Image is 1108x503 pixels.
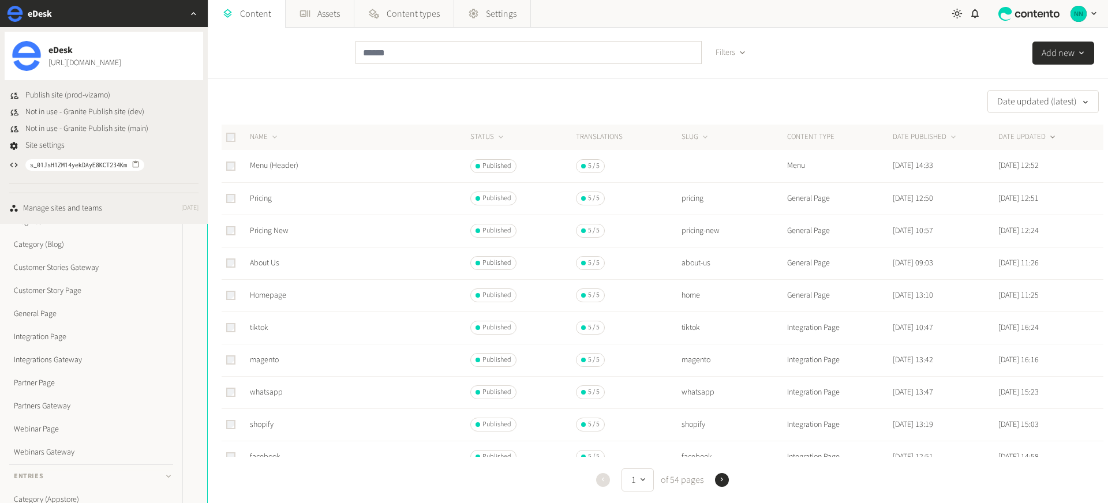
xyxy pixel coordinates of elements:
[14,471,43,482] span: Entries
[998,290,1039,301] time: [DATE] 11:25
[486,7,516,21] span: Settings
[250,290,286,301] a: Homepage
[9,140,65,152] a: Site settings
[787,150,892,182] td: Menu
[893,354,933,366] time: [DATE] 13:42
[1032,42,1094,65] button: Add new
[588,290,600,301] span: 5 / 5
[482,355,511,365] span: Published
[9,123,148,135] button: Not in use - Granite Publish site (main)
[7,6,23,22] img: eDesk
[588,322,600,333] span: 5 / 5
[681,311,787,344] td: tiktok
[482,226,511,236] span: Published
[25,106,144,118] span: Not in use - Granite Publish site (dev)
[482,258,511,268] span: Published
[9,325,173,348] a: Integration Page
[998,451,1039,463] time: [DATE] 14:58
[716,47,735,59] span: Filters
[9,395,173,418] a: Partners Gateway
[9,418,173,441] a: Webinar Page
[12,41,42,71] img: eDesk
[998,193,1039,204] time: [DATE] 12:51
[482,387,511,397] span: Published
[48,57,121,69] a: [URL][DOMAIN_NAME]
[25,123,148,135] span: Not in use - Granite Publish site (main)
[9,302,173,325] a: General Page
[482,290,511,301] span: Published
[250,354,279,366] a: magento
[622,468,654,491] button: 1
[998,225,1039,237] time: [DATE] 12:24
[658,473,703,487] span: of 54 pages
[893,322,933,333] time: [DATE] 10:47
[250,193,272,204] a: Pricing
[250,386,283,398] a: whatsapp
[998,322,1039,333] time: [DATE] 16:24
[681,247,787,279] td: about-us
[681,441,787,473] td: facebook
[682,132,710,143] button: SLUG
[9,279,173,302] a: Customer Story Page
[9,371,173,395] a: Partner Page
[250,225,289,237] a: Pricing New
[25,140,65,152] span: Site settings
[482,161,511,171] span: Published
[681,215,787,247] td: pricing-new
[987,90,1099,113] button: Date updated (latest)
[250,322,268,333] a: tiktok
[1070,6,1087,22] img: Nikola Nikolov
[893,132,958,143] button: DATE PUBLISHED
[25,89,110,102] span: Publish site (prod-vizamo)
[706,41,755,64] button: Filters
[893,160,933,171] time: [DATE] 14:33
[893,193,933,204] time: [DATE] 12:50
[482,419,511,430] span: Published
[48,43,121,57] span: eDesk
[588,258,600,268] span: 5 / 5
[9,106,144,118] button: Not in use - Granite Publish site (dev)
[787,125,892,150] th: CONTENT TYPE
[9,348,173,371] a: Integrations Gateway
[681,182,787,215] td: pricing
[681,344,787,376] td: magento
[681,408,787,441] td: shopify
[787,215,892,247] td: General Page
[250,419,274,430] a: shopify
[998,419,1039,430] time: [DATE] 15:03
[893,419,933,430] time: [DATE] 13:19
[998,132,1057,143] button: DATE UPDATED
[9,89,110,102] button: Publish site (prod-vizamo)
[998,160,1039,171] time: [DATE] 12:52
[893,257,933,269] time: [DATE] 09:03
[28,7,52,21] h2: eDesk
[998,386,1039,398] time: [DATE] 15:23
[250,132,279,143] button: NAME
[787,408,892,441] td: Integration Page
[787,182,892,215] td: General Page
[787,279,892,311] td: General Page
[25,159,144,171] button: s_01JsH1ZM14yekDAyE8KCT234Km
[681,376,787,408] td: whatsapp
[250,257,279,269] a: About Us
[387,7,440,21] span: Content types
[998,354,1039,366] time: [DATE] 16:16
[250,451,280,463] a: facebook
[482,193,511,204] span: Published
[588,419,600,430] span: 5 / 5
[893,386,933,398] time: [DATE] 13:47
[9,441,173,464] a: Webinars Gateway
[998,257,1039,269] time: [DATE] 11:26
[9,202,102,215] a: Manage sites and teams
[575,125,681,150] th: Translations
[787,376,892,408] td: Integration Page
[787,247,892,279] td: General Page
[588,193,600,204] span: 5 / 5
[893,451,933,463] time: [DATE] 12:51
[588,161,600,171] span: 5 / 5
[250,160,298,171] a: Menu (Header)
[9,233,173,256] a: Category (Blog)
[588,452,600,462] span: 5 / 5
